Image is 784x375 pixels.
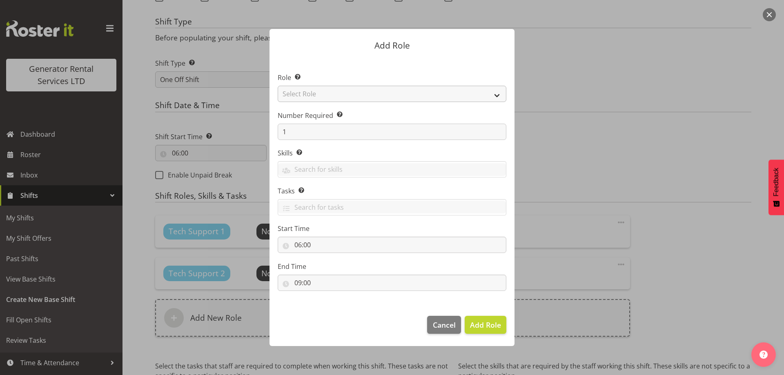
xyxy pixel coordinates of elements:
button: Add Role [465,316,506,334]
label: Number Required [278,111,506,120]
input: Click to select... [278,275,506,291]
label: Tasks [278,186,506,196]
span: Feedback [773,168,780,196]
label: Start Time [278,224,506,233]
span: Cancel [433,320,456,330]
label: End Time [278,262,506,271]
input: Search for skills [278,163,506,176]
input: Click to select... [278,237,506,253]
button: Cancel [427,316,461,334]
input: Search for tasks [278,201,506,213]
label: Role [278,73,506,82]
p: Add Role [278,41,506,50]
img: help-xxl-2.png [759,351,768,359]
label: Skills [278,148,506,158]
span: Add Role [470,320,501,330]
button: Feedback - Show survey [768,160,784,215]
